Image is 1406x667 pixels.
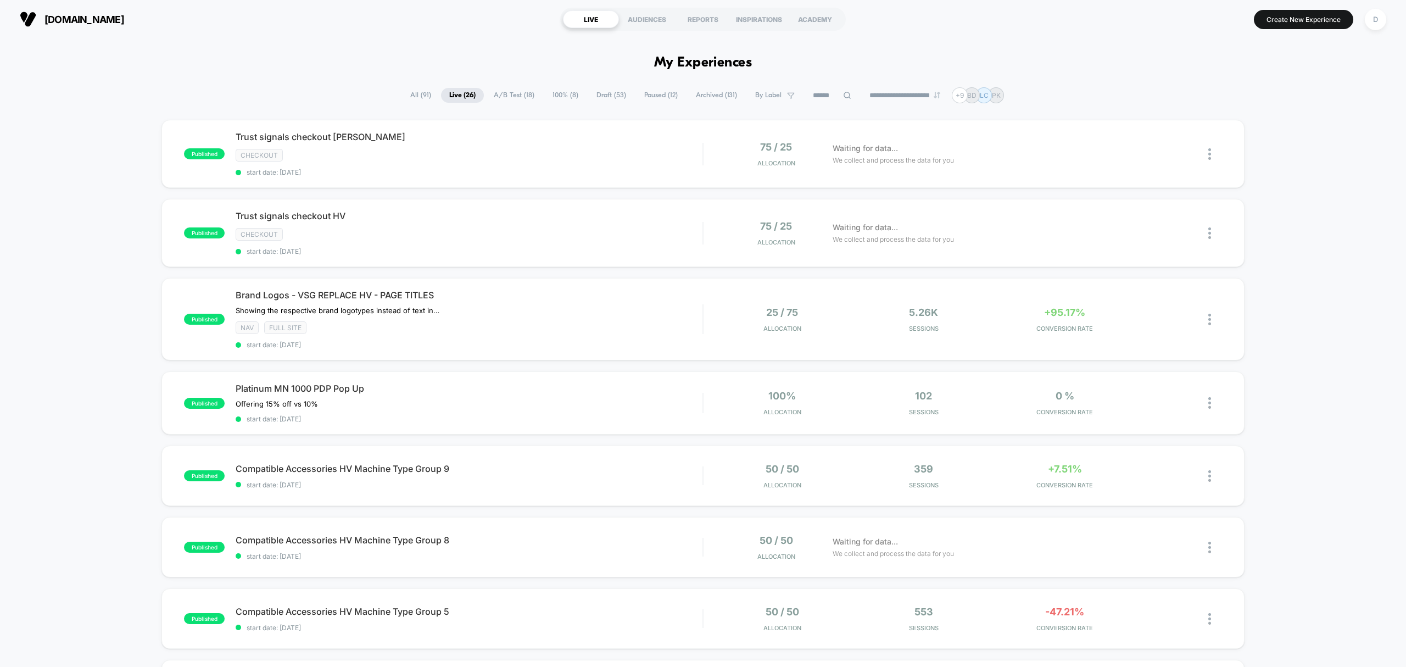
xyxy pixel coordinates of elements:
span: published [184,542,225,553]
p: LC [980,91,989,99]
img: close [1208,397,1211,409]
span: -47.21% [1045,606,1084,618]
span: +7.51% [1048,463,1082,475]
span: Allocation [757,553,795,560]
span: Offering 15% off vs 10% [236,399,318,408]
span: published [184,148,225,159]
span: start date: [DATE] [236,341,702,349]
span: [DOMAIN_NAME] [44,14,124,25]
span: We collect and process the data for you [833,234,954,244]
span: NAV [236,321,259,334]
span: We collect and process the data for you [833,155,954,165]
span: Sessions [856,624,991,632]
span: published [184,227,225,238]
span: 100% [768,390,796,402]
span: We collect and process the data for you [833,548,954,559]
span: Compatible Accessories HV Machine Type Group 5 [236,606,702,617]
span: Trust signals checkout HV [236,210,702,221]
p: BD [967,91,977,99]
span: 100% ( 8 ) [544,88,587,103]
span: Allocation [757,238,795,246]
span: Full site [264,321,306,334]
img: close [1208,227,1211,239]
span: 75 / 25 [760,141,792,153]
span: Draft ( 53 ) [588,88,634,103]
span: 102 [915,390,932,402]
span: 50 / 50 [766,463,799,475]
span: Waiting for data... [833,221,898,234]
div: REPORTS [675,10,731,28]
span: Allocation [763,624,801,632]
span: Showing the respective brand logotypes instead of text in tabs [236,306,439,315]
img: close [1208,542,1211,553]
span: published [184,398,225,409]
span: Allocation [763,325,801,332]
span: start date: [DATE] [236,168,702,176]
button: D [1362,8,1390,31]
button: [DOMAIN_NAME] [16,10,127,28]
h1: My Experiences [654,55,752,71]
span: 75 / 25 [760,220,792,232]
img: end [934,92,940,98]
span: Waiting for data... [833,536,898,548]
span: Sessions [856,408,991,416]
span: published [184,470,225,481]
span: checkout [236,228,283,241]
img: close [1208,314,1211,325]
span: Live ( 26 ) [441,88,484,103]
span: 50 / 50 [760,535,793,546]
span: 359 [914,463,933,475]
span: By Label [755,91,782,99]
div: + 9 [952,87,968,103]
span: published [184,314,225,325]
span: CONVERSION RATE [997,624,1132,632]
span: start date: [DATE] [236,415,702,423]
span: start date: [DATE] [236,624,702,632]
span: start date: [DATE] [236,552,702,560]
div: LIVE [563,10,619,28]
span: 0 % [1056,390,1074,402]
span: 553 [914,606,933,618]
span: 25 / 75 [766,307,798,318]
span: All ( 91 ) [402,88,439,103]
span: CONVERSION RATE [997,481,1132,489]
p: PK [992,91,1001,99]
span: published [184,613,225,624]
span: A/B Test ( 18 ) [486,88,543,103]
span: checkout [236,149,283,162]
div: D [1365,9,1386,30]
span: Trust signals checkout [PERSON_NAME] [236,131,702,142]
span: 50 / 50 [766,606,799,618]
span: Paused ( 12 ) [636,88,686,103]
span: +95.17% [1044,307,1085,318]
div: AUDIENCES [619,10,675,28]
span: Waiting for data... [833,142,898,154]
span: start date: [DATE] [236,481,702,489]
span: 5.26k [909,307,938,318]
span: CONVERSION RATE [997,325,1132,332]
span: Compatible Accessories HV Machine Type Group 8 [236,535,702,546]
span: Platinum MN 1000 PDP Pop Up [236,383,702,394]
span: Allocation [763,408,801,416]
img: Visually logo [20,11,36,27]
span: CONVERSION RATE [997,408,1132,416]
img: close [1208,613,1211,625]
button: Create New Experience [1254,10,1353,29]
span: start date: [DATE] [236,247,702,255]
img: close [1208,148,1211,160]
img: close [1208,470,1211,482]
span: Allocation [757,159,795,167]
div: ACADEMY [787,10,843,28]
div: INSPIRATIONS [731,10,787,28]
span: Archived ( 131 ) [688,88,745,103]
span: Sessions [856,481,991,489]
span: Sessions [856,325,991,332]
span: Compatible Accessories HV Machine Type Group 9 [236,463,702,474]
span: Allocation [763,481,801,489]
span: Brand Logos - VSG REPLACE HV - PAGE TITLES [236,290,702,301]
